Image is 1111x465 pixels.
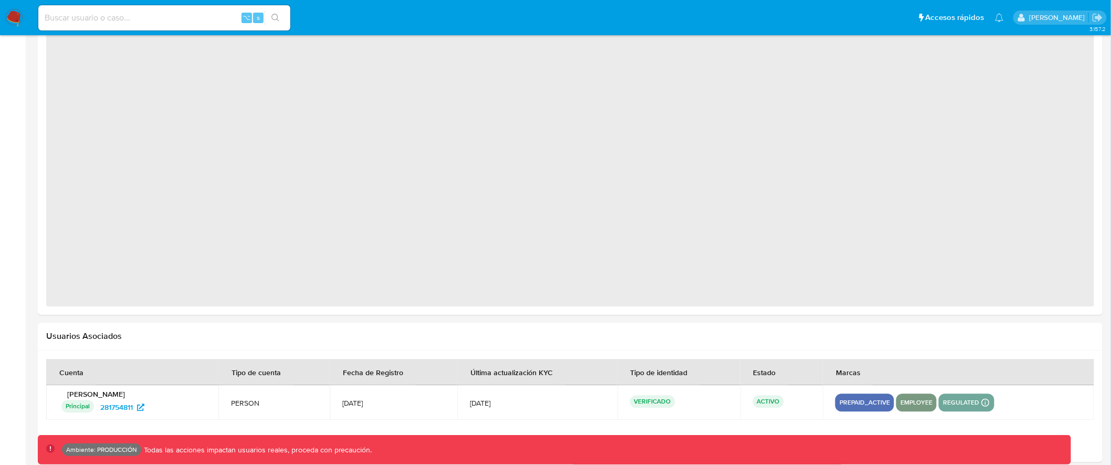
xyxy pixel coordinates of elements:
a: Notificaciones [995,13,1004,22]
span: 3.157.2 [1089,25,1106,33]
a: Salir [1092,12,1103,23]
span: ⌥ [243,13,250,23]
h2: Usuarios Asociados [46,332,1094,342]
input: Buscar usuario o caso... [38,11,290,25]
p: diego.assum@mercadolibre.com [1029,13,1088,23]
p: Todas las acciones impactan usuarios reales, proceda con precaución. [141,445,372,455]
span: s [257,13,260,23]
button: search-icon [265,11,286,25]
p: Ambiente: PRODUCCIÓN [66,448,137,452]
span: Accesos rápidos [926,12,984,23]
